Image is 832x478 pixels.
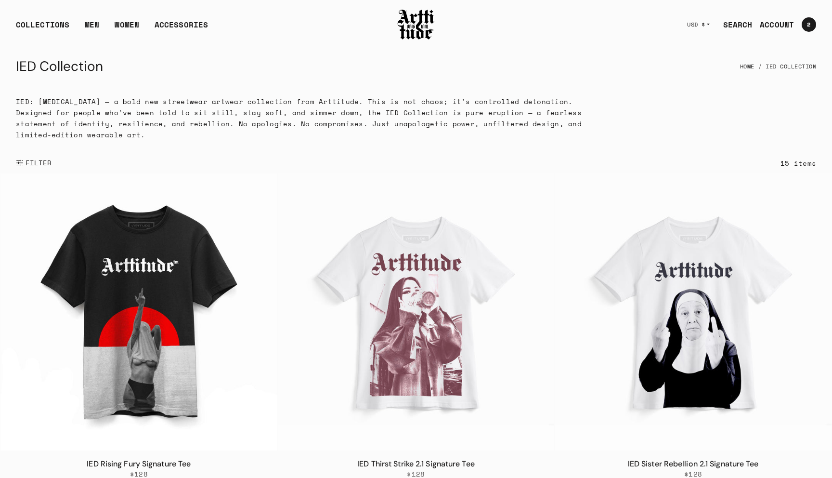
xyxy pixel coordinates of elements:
a: MEN [85,19,99,38]
div: COLLECTIONS [16,19,69,38]
p: IED: [MEDICAL_DATA] — a bold new streetwear artwear collection from Arttitude. This is not chaos;... [16,96,601,140]
img: IED Rising Fury Signature Tee [0,173,277,451]
div: 15 items [780,158,816,169]
a: IED Thirst Strike 2.1 Signature TeeIED Thirst Strike 2.1 Signature Tee [278,173,555,451]
a: Home [740,56,754,77]
a: IED Sister Rebellion 2.1 Signature TeeIED Sister Rebellion 2.1 Signature Tee [555,173,832,451]
span: 2 [807,22,810,27]
a: IED Thirst Strike 2.1 Signature Tee [357,459,475,469]
a: WOMEN [115,19,139,38]
a: Open cart [794,13,816,36]
a: IED Rising Fury Signature Tee [87,459,191,469]
a: IED Rising Fury Signature TeeIED Rising Fury Signature Tee [0,173,277,451]
a: IED Sister Rebellion 2.1 Signature Tee [628,459,759,469]
ul: Main navigation [8,19,216,38]
div: ACCESSORIES [155,19,208,38]
a: SEARCH [715,15,753,34]
button: Show filters [16,152,52,173]
h1: IED Collection [16,55,103,78]
button: USD $ [681,14,715,35]
img: IED Sister Rebellion 2.1 Signature Tee [555,173,832,451]
span: USD $ [687,21,705,28]
a: ACCOUNT [752,15,794,34]
li: IED Collection [754,56,817,77]
img: IED Thirst Strike 2.1 Signature Tee [278,173,555,451]
span: FILTER [24,158,52,168]
img: Arttitude [397,8,435,41]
